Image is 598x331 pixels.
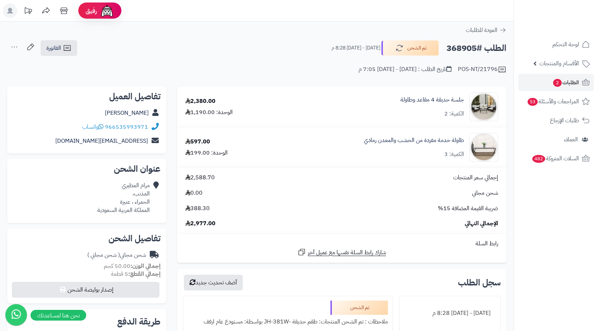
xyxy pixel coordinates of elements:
[185,204,210,213] span: 388.30
[87,251,146,259] div: شحن مجاني
[185,97,215,105] div: 2,380.00
[82,123,103,131] a: واتساب
[105,109,149,117] a: [PERSON_NAME]
[87,251,120,259] span: ( شحن مجاني )
[532,155,545,163] span: 482
[105,123,148,131] a: 966535993971
[453,174,498,182] span: إجمالي سعر المنتجات
[13,234,161,243] h2: تفاصيل الشحن
[404,306,496,320] div: [DATE] - [DATE] 8:28 م
[358,65,451,74] div: تاريخ الطلب : [DATE] - [DATE] 7:05 م
[527,96,579,107] span: المراجعات والأسئلة
[180,240,504,248] div: رابط السلة
[97,181,150,214] div: مرام المطيري المذنب، الحمراء ، عنيزة المملكة العربية السعودية
[549,18,591,33] img: logo-2.png
[41,40,77,56] a: الفاتورة
[444,150,464,159] div: الكمية: 3
[185,108,233,117] div: الوحدة: 1,190.00
[128,270,161,278] strong: إجمالي القطع:
[438,204,498,213] span: ضريبة القيمة المضافة 15%
[518,93,594,110] a: المراجعات والأسئلة53
[470,93,498,121] img: 1754462914-110119010027-90x90.jpg
[117,317,161,326] h2: طريقة الدفع
[470,133,498,162] img: 1750591260-1-90x90.jpg
[185,219,215,228] span: 2,977.00
[330,301,388,315] div: تم الشحن
[297,248,386,257] a: شارك رابط السلة نفسها مع عميل آخر
[472,189,498,197] span: شحن مجاني
[550,115,579,126] span: طلبات الإرجاع
[518,131,594,148] a: العملاء
[130,262,161,270] strong: إجمالي الوزن:
[400,96,464,104] a: جلسة حديقة 4 مقاعد وطاولة
[187,315,388,329] div: ملاحظات : تم الشحن المنتجات: طقم حديقة -JH-381W بواسطة: مستودع عام ارفف
[364,136,464,145] a: طاولة خدمة مفردة من الخشب والمعدن رمادي
[13,165,161,173] h2: عنوان الشحن
[465,219,498,228] span: الإجمالي النهائي
[46,44,61,52] span: الفاتورة
[518,36,594,53] a: لوحة التحكم
[518,74,594,91] a: الطلبات2
[185,138,210,146] div: 597.00
[19,4,37,20] a: تحديثات المنصة
[111,270,161,278] small: 5 قطعة
[446,41,506,56] h2: الطلب #368905
[13,92,161,101] h2: تفاصيل العميل
[184,275,243,290] button: أضف تحديث جديد
[381,41,439,56] button: تم الشحن
[185,189,203,197] span: 0.00
[466,26,497,34] span: العودة للطلبات
[12,282,159,298] button: إصدار بوليصة الشحن
[539,58,579,68] span: الأقسام والمنتجات
[466,26,506,34] a: العودة للطلبات
[104,262,161,270] small: 50.00 كجم
[552,77,579,88] span: الطلبات
[552,39,579,49] span: لوحة التحكم
[185,149,228,157] div: الوحدة: 199.00
[458,65,506,74] div: POS-NT/21796
[85,6,97,15] span: رفيق
[532,153,579,164] span: السلات المتروكة
[55,137,148,145] a: [EMAIL_ADDRESS][DOMAIN_NAME]
[518,112,594,129] a: طلبات الإرجاع
[332,44,380,52] small: [DATE] - [DATE] 8:28 م
[308,249,386,257] span: شارك رابط السلة نفسها مع عميل آخر
[518,150,594,167] a: السلات المتروكة482
[564,134,578,145] span: العملاء
[458,278,501,287] h3: سجل الطلب
[185,174,215,182] span: 2,588.70
[444,110,464,118] div: الكمية: 2
[553,79,562,87] span: 2
[528,98,538,106] span: 53
[100,4,114,18] img: ai-face.png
